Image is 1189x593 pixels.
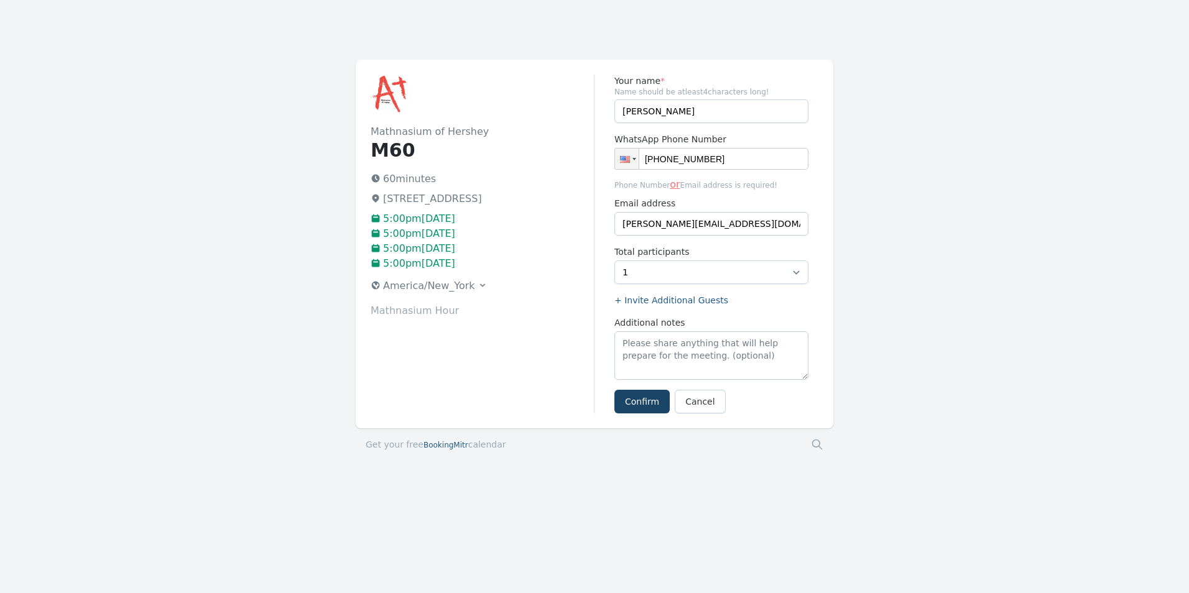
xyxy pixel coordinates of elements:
[366,276,493,296] button: America/New_York
[371,256,594,271] p: 5:00pm[DATE]
[371,241,594,256] p: 5:00pm[DATE]
[614,75,808,87] label: Your name
[371,226,594,241] p: 5:00pm[DATE]
[614,99,808,123] input: Enter name (required)
[614,148,808,170] input: 1 (702) 123-4567
[614,246,808,258] label: Total participants
[371,211,594,226] p: 5:00pm[DATE]
[614,390,670,413] button: Confirm
[383,193,482,205] span: [STREET_ADDRESS]
[371,172,594,186] p: 60 minutes
[423,441,468,449] span: BookingMitr
[670,178,680,190] span: or
[614,212,808,236] input: you@example.com
[614,197,808,209] label: Email address
[614,294,808,306] label: + Invite Additional Guests
[614,316,808,329] label: Additional notes
[675,390,725,413] a: Cancel
[366,438,506,451] a: Get your freeBookingMitrcalendar
[614,133,808,145] label: WhatsApp Phone Number
[371,139,594,162] h1: M60
[371,303,594,318] p: Mathnasium Hour
[371,124,594,139] h2: Mathnasium of Hershey
[371,75,410,114] img: Mathnasium of Hershey
[614,177,808,192] span: Phone Number Email address is required!
[615,149,639,169] div: United States: + 1
[614,87,808,97] span: Name should be atleast 4 characters long!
